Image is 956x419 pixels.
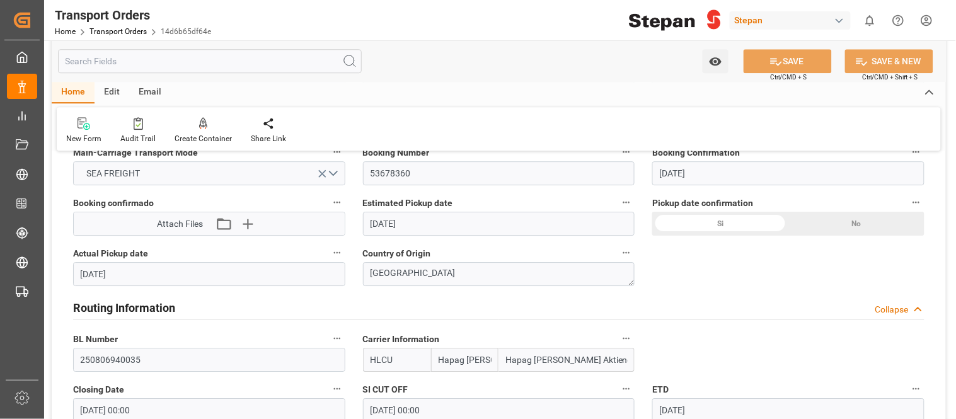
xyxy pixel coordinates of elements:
div: Create Container [175,133,232,144]
img: Stepan_Company_logo.svg.png_1713531530.png [629,9,721,32]
button: Stepan [730,8,856,32]
span: SI CUT OFF [363,383,408,396]
input: DD-MM-YYYY [73,262,345,286]
div: Share Link [251,133,286,144]
span: Estimated Pickup date [363,197,453,210]
input: Fullname [498,348,635,372]
button: Pickup date confirmation [908,194,924,210]
div: Home [52,82,95,103]
span: BL Number [73,333,118,346]
div: New Form [66,133,101,144]
button: Main-Carriage Transport Mode [329,144,345,160]
button: Carrier Information [618,330,635,347]
span: Closing Date [73,383,124,396]
span: SEA FREIGHT [81,167,147,180]
div: Email [129,82,171,103]
input: Shortname [431,348,499,372]
div: No [788,212,924,236]
button: Booking Confirmation [908,144,924,160]
button: Country of Origin [618,244,635,261]
button: SAVE & NEW [845,49,933,73]
span: Pickup date confirmation [652,197,753,210]
span: Booking Confirmation [652,146,740,159]
h2: Routing Information [73,299,175,316]
span: Booking Number [363,146,430,159]
a: Transport Orders [89,27,147,36]
button: Help Center [884,6,913,35]
button: Closing Date [329,381,345,397]
div: Audit Trail [120,133,156,144]
input: Search Fields [58,49,362,73]
button: Actual Pickup date [329,244,345,261]
span: Country of Origin [363,247,431,260]
button: Booking confirmado [329,194,345,210]
span: Ctrl/CMD + S [771,72,807,82]
div: Si [652,212,788,236]
button: show 0 new notifications [856,6,884,35]
button: Booking Number [618,144,635,160]
button: BL Number [329,330,345,347]
a: Home [55,27,76,36]
span: Actual Pickup date [73,247,148,260]
input: DD-MM-YYYY [652,161,924,185]
input: SCAC [363,348,431,372]
button: SI CUT OFF [618,381,635,397]
button: Estimated Pickup date [618,194,635,210]
div: Collapse [875,303,909,316]
span: ETD [652,383,669,396]
input: DD-MM-YYYY [363,212,635,236]
textarea: [GEOGRAPHIC_DATA] [363,262,635,286]
span: Attach Files [157,217,203,231]
span: Main-Carriage Transport Mode [73,146,198,159]
span: Ctrl/CMD + Shift + S [863,72,918,82]
button: ETD [908,381,924,397]
span: Booking confirmado [73,197,154,210]
div: Stepan [730,11,851,30]
span: Carrier Information [363,333,440,346]
div: Transport Orders [55,6,211,25]
button: SAVE [744,49,832,73]
button: open menu [703,49,729,73]
div: Edit [95,82,129,103]
button: open menu [73,161,345,185]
